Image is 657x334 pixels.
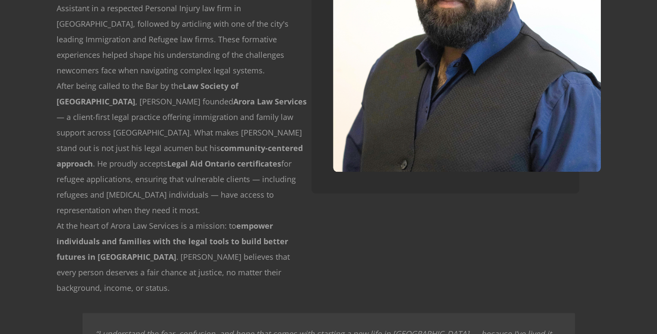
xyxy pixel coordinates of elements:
strong: Law Society of [GEOGRAPHIC_DATA] [57,81,238,107]
strong: Legal Aid Ontario certificates [167,158,281,169]
p: After being called to the Bar by the , [PERSON_NAME] founded — a client-first legal practice offe... [57,78,310,218]
strong: empower individuals and families with the legal tools to build better futures in [GEOGRAPHIC_DATA] [57,221,288,262]
p: At the heart of Arora Law Services is a mission: to . [PERSON_NAME] believes that every person de... [57,218,310,296]
strong: Arora Law Services [233,96,307,107]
